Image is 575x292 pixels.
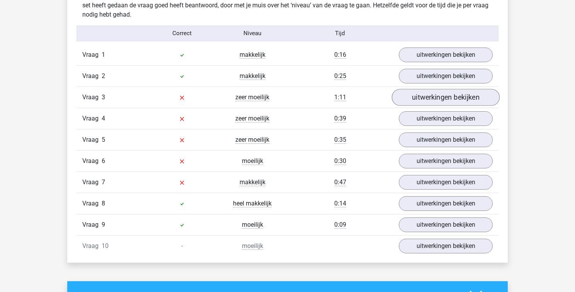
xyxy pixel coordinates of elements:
[82,50,102,59] span: Vraag
[334,93,346,101] span: 1:11
[102,242,109,250] span: 10
[82,93,102,102] span: Vraag
[82,241,102,251] span: Vraag
[392,89,500,106] a: uitwerkingen bekijken
[217,29,287,38] div: Niveau
[399,154,493,168] a: uitwerkingen bekijken
[235,136,269,144] span: zeer moeilijk
[82,178,102,187] span: Vraag
[82,135,102,144] span: Vraag
[82,114,102,123] span: Vraag
[82,156,102,166] span: Vraag
[399,196,493,211] a: uitwerkingen bekijken
[334,115,346,122] span: 0:39
[399,132,493,147] a: uitwerkingen bekijken
[102,157,105,165] span: 6
[240,51,265,59] span: makkelijk
[235,93,269,101] span: zeer moeilijk
[147,241,217,251] div: -
[233,200,272,207] span: heel makkelijk
[102,200,105,207] span: 8
[102,136,105,143] span: 5
[334,136,346,144] span: 0:35
[102,115,105,122] span: 4
[399,217,493,232] a: uitwerkingen bekijken
[240,178,265,186] span: makkelijk
[82,220,102,229] span: Vraag
[334,221,346,229] span: 0:09
[399,175,493,190] a: uitwerkingen bekijken
[102,221,105,228] span: 9
[147,29,218,38] div: Correct
[240,72,265,80] span: makkelijk
[334,72,346,80] span: 0:25
[334,200,346,207] span: 0:14
[399,69,493,83] a: uitwerkingen bekijken
[242,242,263,250] span: moeilijk
[334,157,346,165] span: 0:30
[102,72,105,80] span: 2
[399,239,493,253] a: uitwerkingen bekijken
[82,71,102,81] span: Vraag
[102,51,105,58] span: 1
[334,51,346,59] span: 0:16
[399,111,493,126] a: uitwerkingen bekijken
[82,199,102,208] span: Vraag
[399,48,493,62] a: uitwerkingen bekijken
[102,93,105,101] span: 3
[242,157,263,165] span: moeilijk
[334,178,346,186] span: 0:47
[287,29,393,38] div: Tijd
[242,221,263,229] span: moeilijk
[235,115,269,122] span: zeer moeilijk
[102,178,105,186] span: 7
